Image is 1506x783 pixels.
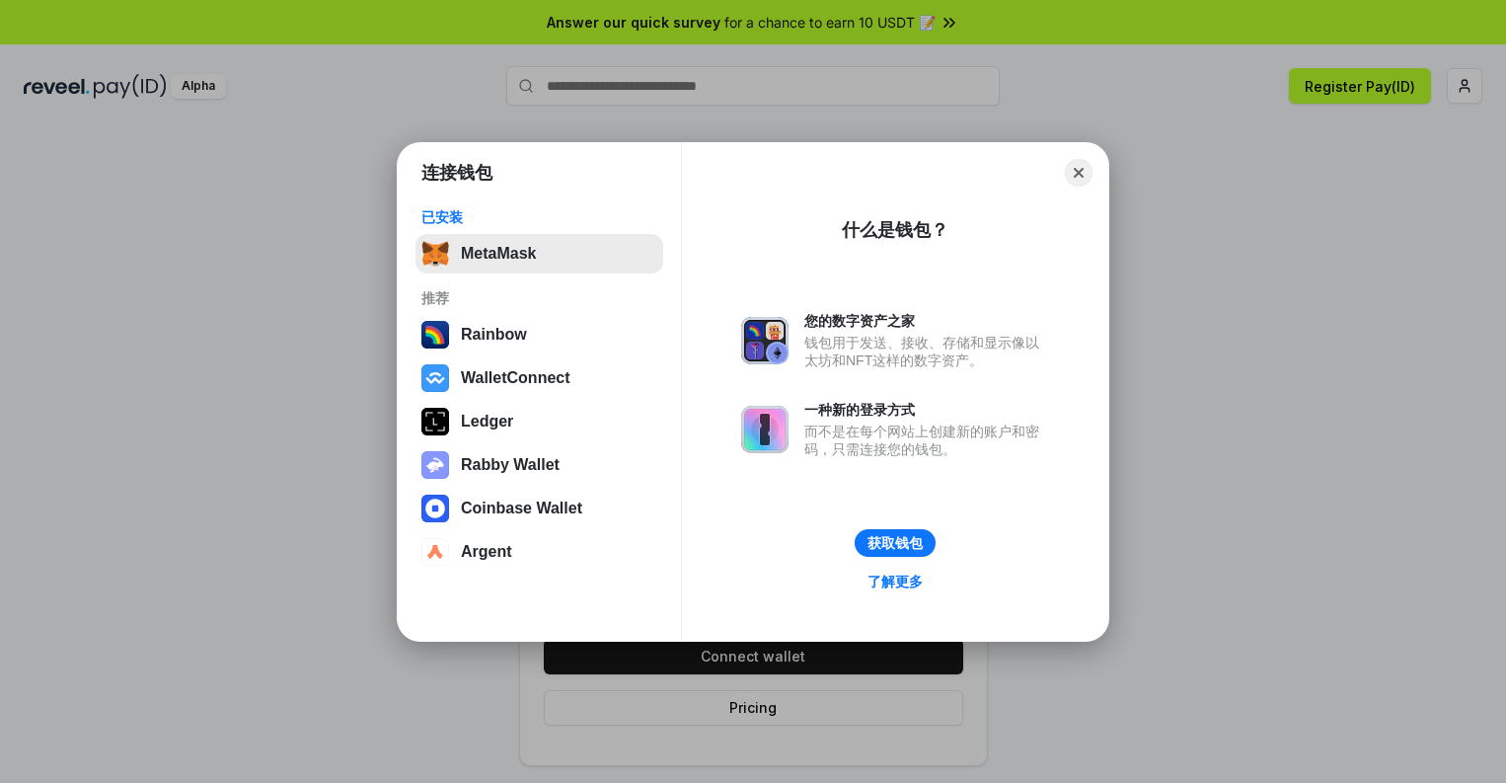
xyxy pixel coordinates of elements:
div: Argent [461,543,512,561]
div: 推荐 [421,289,657,307]
img: svg+xml,%3Csvg%20fill%3D%22none%22%20height%3D%2233%22%20viewBox%3D%220%200%2035%2033%22%20width%... [421,240,449,268]
div: 获取钱包 [867,534,923,552]
img: svg+xml,%3Csvg%20width%3D%22120%22%20height%3D%22120%22%20viewBox%3D%220%200%20120%20120%22%20fil... [421,321,449,349]
img: svg+xml,%3Csvg%20xmlns%3D%22http%3A%2F%2Fwww.w3.org%2F2000%2Fsvg%22%20fill%3D%22none%22%20viewBox... [741,317,789,364]
button: Coinbase Wallet [415,489,663,528]
div: Rainbow [461,326,527,344]
div: 已安装 [421,208,657,226]
button: Ledger [415,402,663,441]
img: svg+xml,%3Csvg%20width%3D%2228%22%20height%3D%2228%22%20viewBox%3D%220%200%2028%2028%22%20fill%3D... [421,495,449,522]
div: MetaMask [461,245,536,263]
div: Ledger [461,413,513,431]
div: 而不是在每个网站上创建新的账户和密码，只需连接您的钱包。 [804,423,1049,458]
img: svg+xml,%3Csvg%20xmlns%3D%22http%3A%2F%2Fwww.w3.org%2F2000%2Fsvg%22%20fill%3D%22none%22%20viewBox... [421,451,449,479]
button: Rabby Wallet [415,445,663,485]
div: 钱包用于发送、接收、存储和显示像以太坊和NFT这样的数字资产。 [804,334,1049,369]
img: svg+xml,%3Csvg%20width%3D%2228%22%20height%3D%2228%22%20viewBox%3D%220%200%2028%2028%22%20fill%3D... [421,538,449,566]
button: Rainbow [415,315,663,354]
button: WalletConnect [415,358,663,398]
div: 了解更多 [867,573,923,590]
h1: 连接钱包 [421,161,492,185]
button: MetaMask [415,234,663,274]
div: WalletConnect [461,369,570,387]
a: 了解更多 [856,569,935,594]
button: 获取钱包 [855,529,936,557]
div: 什么是钱包？ [842,218,948,242]
img: svg+xml,%3Csvg%20xmlns%3D%22http%3A%2F%2Fwww.w3.org%2F2000%2Fsvg%22%20fill%3D%22none%22%20viewBox... [741,406,789,453]
div: Coinbase Wallet [461,500,582,517]
img: svg+xml,%3Csvg%20xmlns%3D%22http%3A%2F%2Fwww.w3.org%2F2000%2Fsvg%22%20width%3D%2228%22%20height%3... [421,408,449,435]
button: Argent [415,532,663,572]
img: svg+xml,%3Csvg%20width%3D%2228%22%20height%3D%2228%22%20viewBox%3D%220%200%2028%2028%22%20fill%3D... [421,364,449,392]
div: Rabby Wallet [461,456,560,474]
div: 您的数字资产之家 [804,312,1049,330]
div: 一种新的登录方式 [804,401,1049,419]
button: Close [1065,159,1092,187]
